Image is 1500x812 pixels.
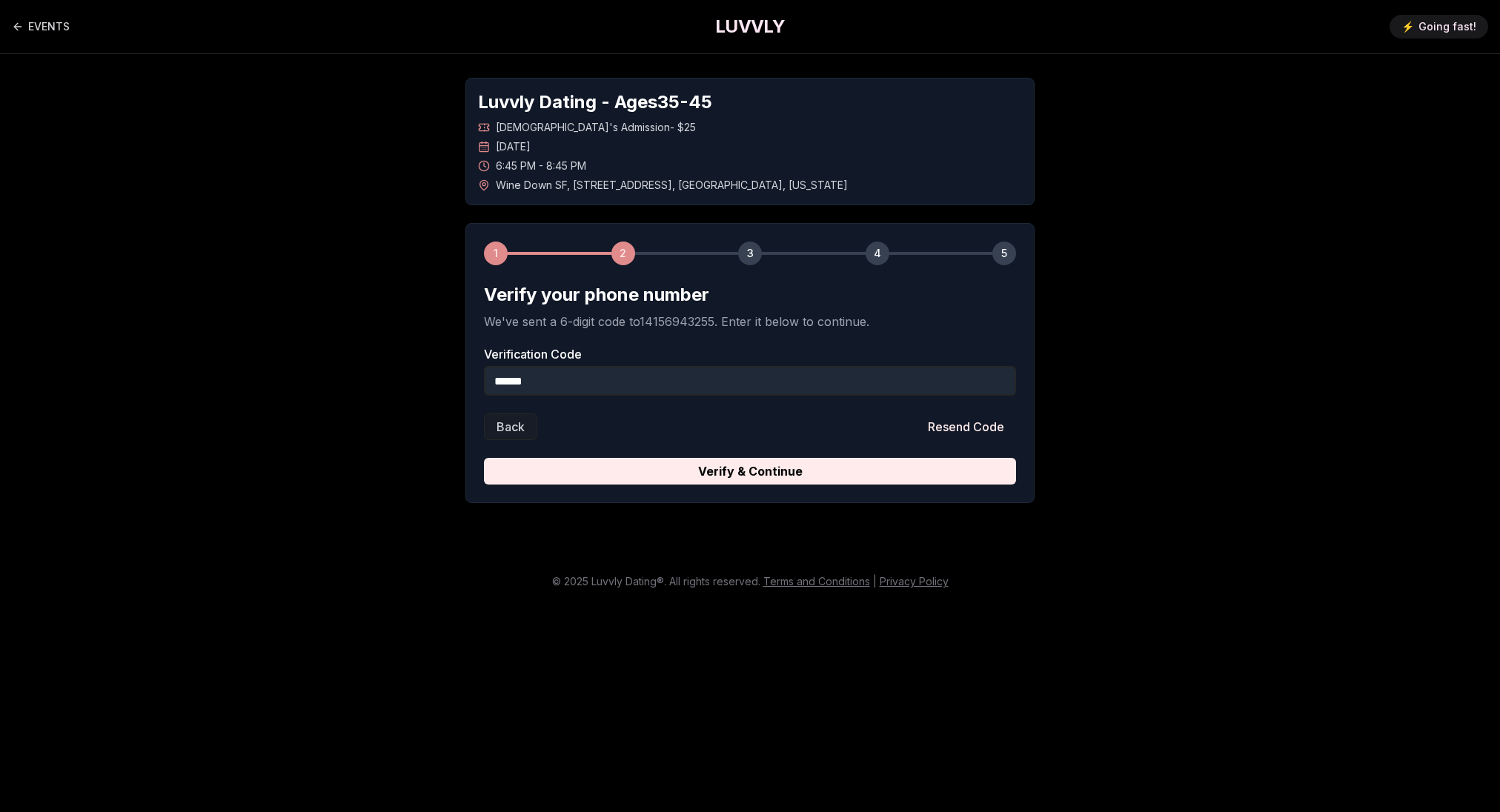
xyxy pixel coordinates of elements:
div: 2 [611,242,635,265]
h1: Luvvly Dating - Ages 35 - 45 [478,90,1022,114]
a: LUVVLY [715,15,785,39]
span: ⚡️ [1401,19,1414,34]
a: Back to events [12,12,70,41]
h2: Verify your phone number [484,283,1016,307]
a: Privacy Policy [880,575,949,588]
button: Back [484,413,537,440]
div: 3 [738,242,762,265]
span: | [873,575,877,588]
div: 5 [992,242,1016,265]
span: Going fast! [1418,19,1476,34]
p: We've sent a 6-digit code to 14156943255 . Enter it below to continue. [484,313,1016,330]
span: [DEMOGRAPHIC_DATA]'s Admission - $25 [496,120,696,135]
div: 4 [866,242,889,265]
span: [DATE] [496,139,531,154]
button: Resend Code [916,413,1016,440]
label: Verification Code [484,348,1016,360]
div: 1 [484,242,508,265]
span: Wine Down SF , [STREET_ADDRESS] , [GEOGRAPHIC_DATA] , [US_STATE] [496,178,848,193]
button: Verify & Continue [484,458,1016,485]
a: Terms and Conditions [763,575,870,588]
span: 6:45 PM - 8:45 PM [496,159,586,173]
